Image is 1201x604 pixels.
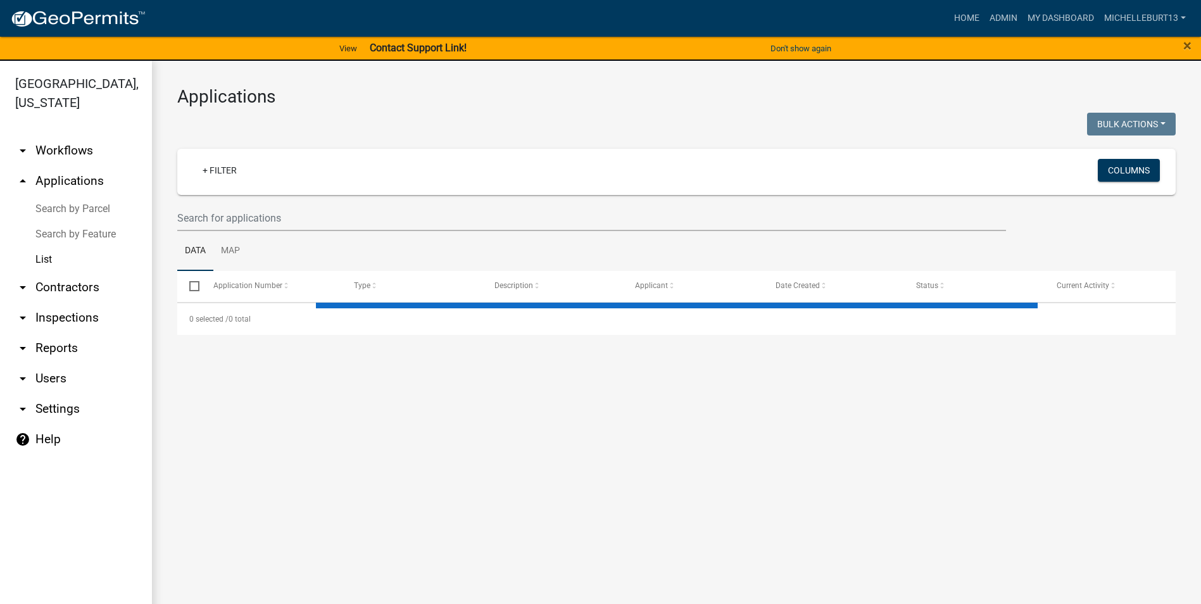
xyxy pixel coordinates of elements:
i: arrow_drop_down [15,310,30,325]
button: Bulk Actions [1087,113,1176,135]
a: Admin [984,6,1022,30]
button: Close [1183,38,1192,53]
i: arrow_drop_down [15,280,30,295]
span: Current Activity [1057,281,1109,290]
i: arrow_drop_down [15,341,30,356]
datatable-header-cell: Applicant [623,271,764,301]
i: arrow_drop_up [15,173,30,189]
span: Description [494,281,533,290]
datatable-header-cell: Current Activity [1045,271,1185,301]
div: 0 total [177,303,1176,335]
a: + Filter [192,159,247,182]
span: Applicant [635,281,668,290]
a: Home [949,6,984,30]
i: arrow_drop_down [15,401,30,417]
datatable-header-cell: Description [482,271,623,301]
i: help [15,432,30,447]
span: × [1183,37,1192,54]
h3: Applications [177,86,1176,108]
datatable-header-cell: Application Number [201,271,342,301]
input: Search for applications [177,205,1006,231]
a: View [334,38,362,59]
span: Date Created [776,281,820,290]
datatable-header-cell: Type [342,271,482,301]
datatable-header-cell: Select [177,271,201,301]
i: arrow_drop_down [15,143,30,158]
a: Data [177,231,213,272]
span: Type [355,281,371,290]
i: arrow_drop_down [15,371,30,386]
a: My Dashboard [1022,6,1099,30]
a: Map [213,231,248,272]
span: Application Number [214,281,283,290]
button: Columns [1098,159,1160,182]
datatable-header-cell: Date Created [764,271,904,301]
button: Don't show again [765,38,836,59]
datatable-header-cell: Status [904,271,1045,301]
strong: Contact Support Link! [370,42,467,54]
a: michelleburt13 [1099,6,1191,30]
span: 0 selected / [189,315,229,324]
span: Status [916,281,938,290]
